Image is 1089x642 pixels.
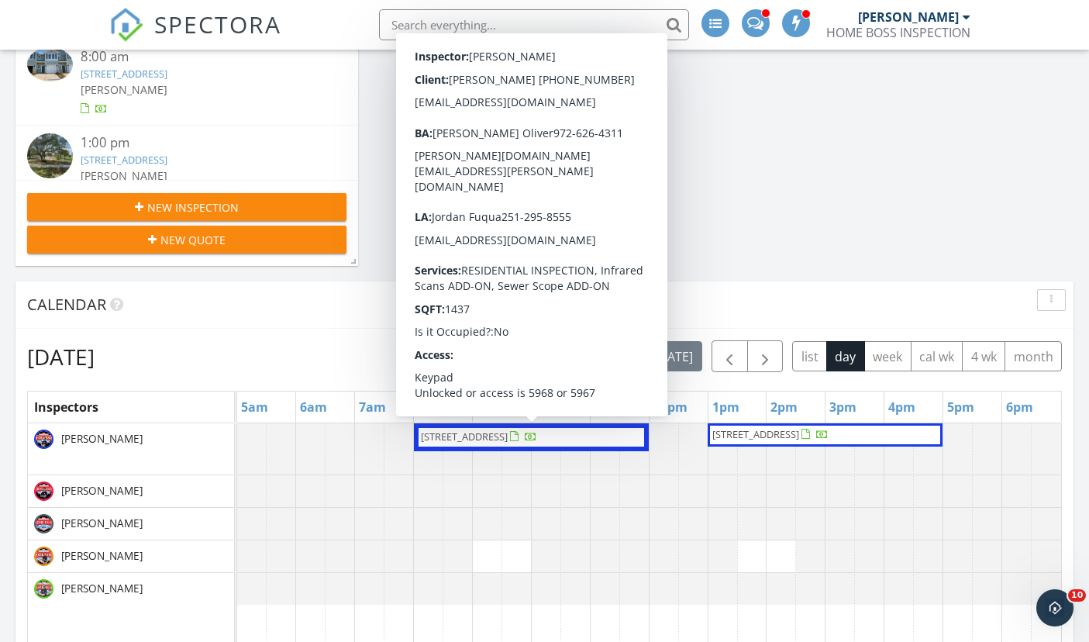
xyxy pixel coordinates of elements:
a: [STREET_ADDRESS] [81,67,167,81]
button: month [1005,341,1062,371]
span: Calendar [27,294,106,315]
button: week [864,341,912,371]
img: img_4610.jpeg [34,481,53,501]
img: 54e93a3115c0494890973c69f72b84a7.jpeg [34,547,53,566]
button: Previous day [712,340,748,372]
span: [STREET_ADDRESS] [712,427,799,441]
span: [PERSON_NAME] [58,548,146,564]
span: [PERSON_NAME] [58,483,146,499]
span: New Quote [160,232,226,248]
a: 11am [591,395,632,419]
span: [STREET_ADDRESS] [421,430,508,444]
a: 7am [355,395,390,419]
a: 6pm [1002,395,1037,419]
span: SPECTORA [154,8,281,40]
a: 6am [296,395,331,419]
button: New Inspection [27,193,346,221]
a: 9am [473,395,508,419]
a: 2pm [767,395,801,419]
a: 5pm [943,395,978,419]
img: 3c7ea4e512f6463a9a2ffa76355a5198.jpeg [34,579,53,599]
button: New Quote [27,226,346,254]
img: 9412311%2Freports%2F95684a63-0eb3-4c23-a7e5-f1b0f822d7ea%2Fcover_photos%2F5vsVkhETalRx7Z6dQFJF%2F... [27,47,73,81]
span: [PERSON_NAME] [81,82,167,97]
span: 10 [1068,589,1086,602]
img: a519ff0eb9c74dd086c7dc352d8b9e57.jpeg [34,430,53,449]
div: [PERSON_NAME] [858,9,959,25]
span: [PERSON_NAME] [58,431,146,447]
img: The Best Home Inspection Software - Spectora [109,8,143,42]
a: 1:00 pm [STREET_ADDRESS] [PERSON_NAME] [27,133,346,202]
a: 12pm [650,395,691,419]
a: 1pm [708,395,743,419]
img: img_2173.jpeg [34,514,53,533]
a: 5am [237,395,272,419]
a: 10am [532,395,574,419]
button: 4 wk [962,341,1005,371]
button: cal wk [911,341,963,371]
a: 4pm [884,395,919,419]
a: 3pm [825,395,860,419]
div: HOME BOSS INSPECTION [826,25,970,40]
div: 8:00 am [81,47,320,67]
button: list [792,341,827,371]
div: 1:00 pm [81,133,320,153]
a: 8:00 am [STREET_ADDRESS] [PERSON_NAME] [27,47,346,116]
span: Inspectors [34,399,98,416]
input: Search everything... [379,9,689,40]
a: 8am [414,395,449,419]
iframe: Intercom live chat [1036,589,1073,626]
img: streetview [27,133,73,179]
span: [PERSON_NAME] [58,516,146,531]
span: New Inspection [147,199,239,216]
button: Next day [747,340,784,372]
button: day [826,341,865,371]
span: [PERSON_NAME] [81,168,167,183]
a: SPECTORA [109,21,281,53]
span: [PERSON_NAME] [58,581,146,596]
h2: [DATE] [27,341,95,372]
a: [STREET_ADDRESS] [81,153,167,167]
button: [DATE] [646,341,702,371]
